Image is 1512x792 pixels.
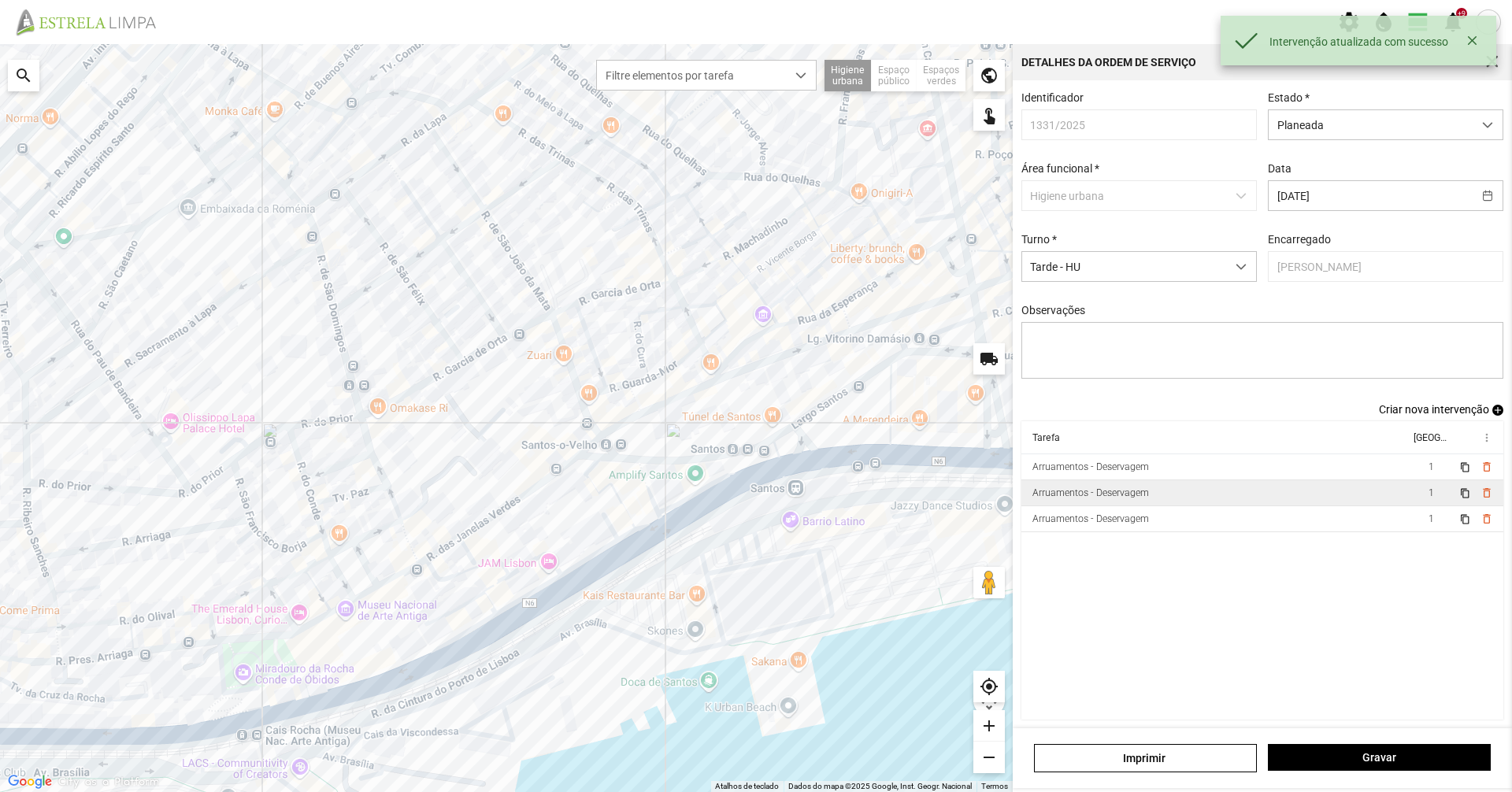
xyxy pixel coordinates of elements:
[1021,304,1085,316] label: Observações
[1268,162,1291,175] label: Data
[1480,461,1492,473] button: delete_outline
[786,61,817,90] div: dropdown trigger
[1269,35,1461,48] div: Intervenção atualizada com sucesso
[1480,487,1492,499] button: delete_outline
[1429,487,1434,498] span: 1
[1441,10,1465,34] span: notifications
[4,772,56,792] a: Abrir esta área no Google Maps (abre uma nova janela)
[973,343,1005,375] div: local_shipping
[1492,405,1503,416] span: add
[788,782,972,790] span: Dados do mapa ©2025 Google, Inst. Geogr. Nacional
[1372,10,1395,34] span: water_drop
[1032,513,1149,524] div: Arruamentos - Deservagem
[872,60,917,91] div: Espaço público
[981,782,1008,790] a: Termos (abre num novo separador)
[4,772,56,792] img: Google
[1459,514,1469,524] span: content_copy
[973,742,1005,773] div: remove
[1459,461,1472,473] button: content_copy
[825,60,872,91] div: Higiene urbana
[715,781,779,792] button: Atalhos de teclado
[1429,461,1434,472] span: 1
[1459,462,1469,472] span: content_copy
[973,710,1005,742] div: add
[1268,744,1491,771] button: Gravar
[1032,461,1149,472] div: Arruamentos - Deservagem
[1268,91,1310,104] label: Estado *
[1021,57,1196,68] div: Detalhes da Ordem de Serviço
[1032,432,1060,443] div: Tarefa
[1269,110,1473,139] span: Planeada
[1021,91,1084,104] label: Identificador
[597,61,786,90] span: Filtre elementos por tarefa
[1226,252,1257,281] div: dropdown trigger
[1021,233,1057,246] label: Turno *
[973,671,1005,702] div: my_location
[1459,487,1472,499] button: content_copy
[1337,10,1361,34] span: settings
[917,60,965,91] div: Espaços verdes
[1268,233,1331,246] label: Encarregado
[1473,110,1503,139] div: dropdown trigger
[1034,744,1257,772] a: Imprimir
[1459,488,1469,498] span: content_copy
[1429,513,1434,524] span: 1
[1277,751,1483,764] span: Gravar
[1459,513,1472,525] button: content_copy
[1032,487,1149,498] div: Arruamentos - Deservagem
[1406,10,1430,34] span: view_day
[1456,8,1467,19] div: +9
[973,99,1005,131] div: touch_app
[1379,403,1489,416] span: Criar nova intervenção
[1480,513,1492,525] button: delete_outline
[1413,432,1446,443] div: [GEOGRAPHIC_DATA]
[1022,252,1226,281] span: Tarde - HU
[1480,431,1492,444] span: more_vert
[973,60,1005,91] div: public
[1021,162,1099,175] label: Área funcional *
[8,60,39,91] div: search
[973,567,1005,598] button: Arraste o Pegman para o mapa para abrir o Street View
[11,8,173,36] img: file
